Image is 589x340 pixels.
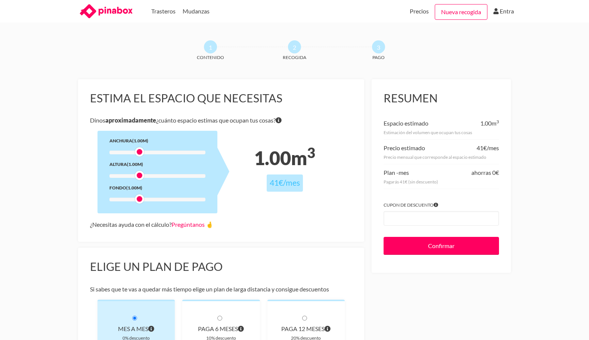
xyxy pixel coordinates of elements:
p: Dinos ¿cuánto espacio estimas que ocupan tus cosas? [90,115,353,126]
span: Pagas cada 6 meses por el volumen que ocupan tus cosas. El precio incluye el descuento de 10% y e... [238,324,244,334]
span: Recogida [267,53,323,61]
span: m [291,146,315,169]
span: Si tienes algún cupón introdúcelo para aplicar el descuento [434,201,438,209]
span: (1.00m) [132,138,148,143]
span: 1 [204,40,217,53]
span: 2 [288,40,301,53]
h3: Estima el espacio que necesitas [90,91,353,105]
span: 41€ [477,144,487,151]
div: ¿Necesitas ayuda con el cálculo? [90,219,353,230]
div: paga 6 meses [194,324,248,334]
span: 41€ [270,178,283,188]
span: mes [399,169,409,176]
span: 1.00 [480,120,492,127]
div: paga 12 meses [279,324,333,334]
sup: 3 [496,119,499,124]
span: Pagas al principio de cada mes por el volumen que ocupan tus cosas. A diferencia de otros planes ... [148,324,154,334]
span: /mes [283,178,300,188]
div: Estimación del volumen que ocupan tus cosas [384,129,499,136]
span: /mes [487,144,499,151]
span: m [492,120,499,127]
span: Pagas cada 12 meses por el volumen que ocupan tus cosas. El precio incluye el descuento de 20% y ... [325,324,331,334]
span: 1.00 [254,146,291,169]
div: ahorras 0€ [471,167,499,178]
input: Confirmar [384,237,499,255]
span: Pago [351,53,407,61]
span: (1.00m) [127,161,143,167]
div: Plan - [384,167,409,178]
div: Precio mensual que corresponde al espacio estimado [384,153,499,161]
p: Si sabes que te vas a quedar más tiempo elige un plan de larga distancia y consigue descuentos [90,284,353,294]
div: Fondo [109,184,205,192]
h3: Resumen [384,91,499,105]
div: Pagarás 41€ (sin descuento) [384,178,499,186]
sup: 3 [307,144,315,161]
span: (1.00m) [126,185,142,191]
a: Nueva recogida [435,4,487,20]
span: Contenido [183,53,239,61]
h3: Elige un plan de pago [90,260,353,274]
span: Si tienes dudas sobre volumen exacto de tus cosas no te preocupes porque nuestro equipo te dirá e... [276,115,282,126]
b: aproximadamente [105,117,156,124]
span: 3 [372,40,385,53]
div: Altura [109,160,205,168]
a: Pregúntanos 🤞 [171,221,213,228]
label: Cupon de descuento [384,201,499,209]
div: Anchura [109,137,205,145]
div: Mes a mes [109,324,163,334]
div: Espacio estimado [384,118,428,129]
div: Precio estimado [384,143,425,153]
